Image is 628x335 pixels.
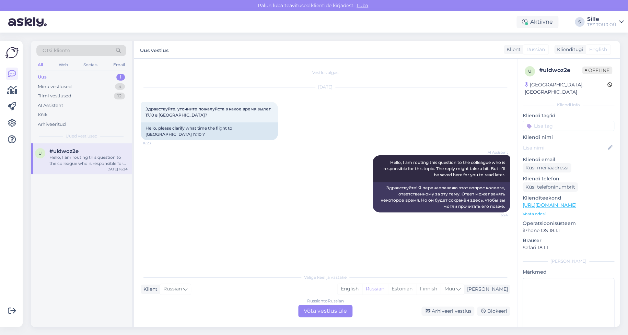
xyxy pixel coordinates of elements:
[523,237,614,244] p: Brauser
[523,163,571,172] div: Küsi meiliaadressi
[444,286,455,292] span: Muu
[523,227,614,234] p: iPhone OS 18.1.1
[523,244,614,251] p: Safari 18.1.1
[523,202,577,208] a: [URL][DOMAIN_NAME]
[5,46,19,59] img: Askly Logo
[523,220,614,227] p: Operatsioonisüsteem
[421,307,474,316] div: Arhiveeri vestlus
[523,258,614,264] div: [PERSON_NAME]
[143,141,168,146] span: 16:23
[38,111,48,118] div: Kõik
[362,284,388,294] div: Russian
[482,213,508,218] span: 16:24
[307,298,344,304] div: Russian to Russian
[140,45,168,54] label: Uus vestlus
[373,182,510,212] div: Здравствуйте! Я перенаправляю этот вопрос коллеге, ответственному за эту тему. Ответ может занять...
[38,93,71,99] div: Tiimi vestlused
[141,70,510,76] div: Vestlus algas
[587,22,616,27] div: TEZ TOUR OÜ
[38,102,63,109] div: AI Assistent
[504,46,521,53] div: Klient
[66,133,97,139] span: Uued vestlused
[523,175,614,182] p: Kliendi telefon
[298,305,352,317] div: Võta vestlus üle
[523,134,614,141] p: Kliendi nimi
[523,102,614,108] div: Kliendi info
[57,60,69,69] div: Web
[525,81,607,96] div: [GEOGRAPHIC_DATA], [GEOGRAPHIC_DATA]
[116,74,125,81] div: 1
[43,47,70,54] span: Otsi kliente
[388,284,416,294] div: Estonian
[49,148,79,154] span: #uldwoz2e
[163,285,182,293] span: Russian
[36,60,44,69] div: All
[582,67,612,74] span: Offline
[146,106,272,118] span: Здравствуйте, уточните пожалуйста в какое время вылет 17.10 в [GEOGRAPHIC_DATA]?
[575,17,584,27] div: S
[477,307,510,316] div: Blokeeri
[587,16,616,22] div: Sille
[141,84,510,90] div: [DATE]
[526,46,545,53] span: Russian
[516,16,558,28] div: Aktiivne
[523,194,614,202] p: Klienditeekond
[38,83,72,90] div: Minu vestlused
[141,274,510,280] div: Valige keel ja vastake
[141,286,158,293] div: Klient
[141,122,278,140] div: Hello, please clarify what time the flight to [GEOGRAPHIC_DATA] 17.10 ?
[528,69,532,74] span: u
[589,46,607,53] span: English
[482,150,508,155] span: AI Assistent
[523,112,614,119] p: Kliendi tag'id
[554,46,583,53] div: Klienditugi
[38,151,42,156] span: u
[337,284,362,294] div: English
[539,66,582,74] div: # uldwoz2e
[383,160,506,177] span: Hello, I am routing this question to the colleague who is responsible for this topic. The reply m...
[587,16,624,27] a: SilleTEZ TOUR OÜ
[114,93,125,99] div: 12
[49,154,128,167] div: Hello, I am routing this question to the colleague who is responsible for this topic. The reply m...
[523,182,578,192] div: Küsi telefoninumbrit
[523,121,614,131] input: Lisa tag
[523,268,614,276] p: Märkmed
[38,74,47,81] div: Uus
[106,167,128,172] div: [DATE] 16:24
[82,60,99,69] div: Socials
[464,286,508,293] div: [PERSON_NAME]
[112,60,126,69] div: Email
[523,156,614,163] p: Kliendi email
[38,121,66,128] div: Arhiveeritud
[354,2,370,9] span: Luba
[523,211,614,217] p: Vaata edasi ...
[523,144,606,152] input: Lisa nimi
[416,284,441,294] div: Finnish
[115,83,125,90] div: 4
